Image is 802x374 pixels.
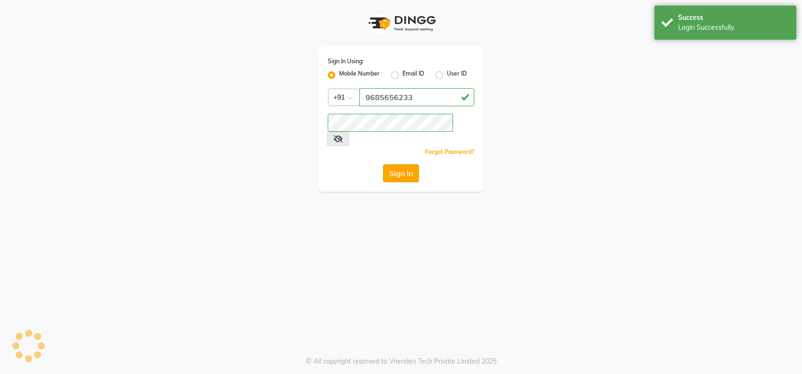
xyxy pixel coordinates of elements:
label: User ID [447,69,467,81]
a: Forgot Password? [425,148,474,155]
label: Email ID [402,69,424,81]
label: Sign In Using: [328,57,364,66]
div: Login Successfully. [678,23,789,33]
input: Username [359,88,474,106]
div: Success [678,13,789,23]
button: Sign In [383,164,419,182]
img: logo1.svg [363,9,439,37]
input: Username [328,114,453,132]
label: Mobile Number [339,69,380,81]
